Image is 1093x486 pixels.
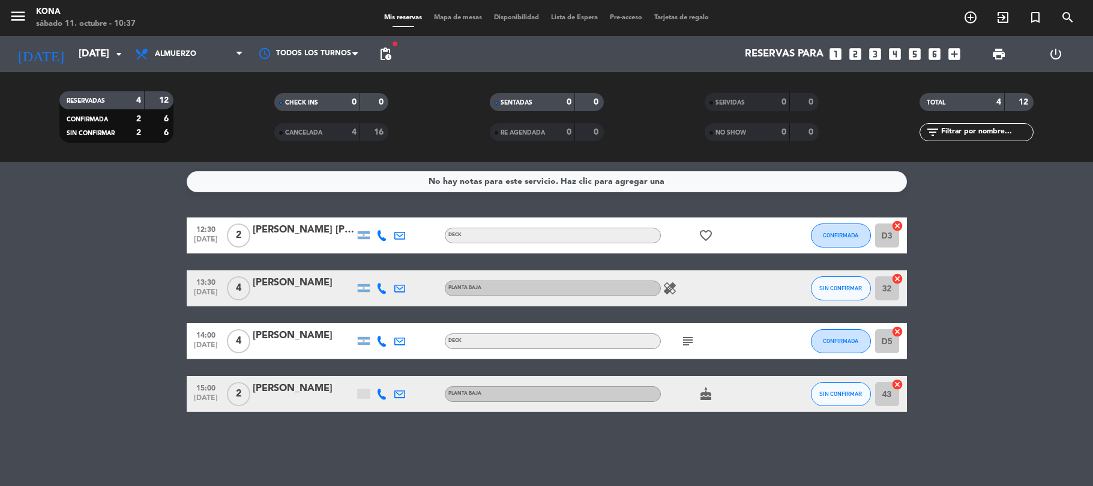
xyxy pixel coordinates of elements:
span: print [992,47,1006,61]
strong: 4 [352,128,357,136]
button: CONFIRMADA [811,329,871,353]
strong: 0 [781,128,786,136]
i: looks_two [848,46,863,62]
span: SERVIDAS [715,100,745,106]
i: favorite_border [699,228,713,243]
span: 4 [227,276,250,300]
span: SENTADAS [501,100,532,106]
div: [PERSON_NAME] [253,328,355,344]
span: Tarjetas de regalo [648,14,715,21]
span: 14:00 [191,327,221,341]
span: pending_actions [378,47,393,61]
span: CANCELADA [285,130,322,136]
span: [DATE] [191,235,221,249]
i: filter_list [926,125,940,139]
span: PLANTA BAJA [448,391,481,396]
i: [DATE] [9,41,73,67]
span: DECK [448,338,462,343]
span: 2 [227,223,250,248]
span: CONFIRMADA [823,338,858,344]
i: menu [9,7,27,25]
i: turned_in_not [1028,10,1043,25]
span: DECK [448,232,462,237]
i: cancel [891,273,903,285]
span: [DATE] [191,341,221,355]
span: 2 [227,382,250,406]
span: Lista de Espera [545,14,604,21]
span: fiber_manual_record [391,40,399,47]
span: CONFIRMADA [823,232,858,238]
strong: 6 [164,129,171,137]
span: 13:30 [191,275,221,288]
span: CONFIRMADA [67,117,108,123]
i: looks_6 [927,46,942,62]
span: Mis reservas [378,14,428,21]
div: LOG OUT [1027,36,1084,72]
strong: 12 [1019,98,1031,106]
span: TOTAL [927,100,945,106]
i: cancel [891,220,903,232]
i: subject [681,334,695,348]
span: 12:30 [191,222,221,235]
span: SIN CONFIRMAR [819,390,862,397]
i: cancel [891,378,903,390]
span: Reservas para [745,49,824,60]
strong: 4 [136,96,141,105]
strong: 12 [159,96,171,105]
span: RE AGENDADA [501,130,545,136]
div: [PERSON_NAME] [253,381,355,396]
i: exit_to_app [996,10,1010,25]
button: SIN CONFIRMAR [811,276,871,300]
strong: 4 [996,98,1001,106]
strong: 0 [567,128,571,136]
span: Mapa de mesas [428,14,488,21]
i: cancel [891,326,903,338]
strong: 0 [567,98,571,106]
button: SIN CONFIRMAR [811,382,871,406]
strong: 0 [808,98,816,106]
div: Kona [36,6,136,18]
i: cake [699,387,713,401]
i: search [1061,10,1075,25]
strong: 0 [808,128,816,136]
i: looks_3 [867,46,883,62]
i: healing [663,281,677,296]
i: add_circle_outline [963,10,978,25]
strong: 0 [594,128,601,136]
strong: 0 [594,98,601,106]
span: Pre-acceso [604,14,648,21]
span: RESERVADAS [67,98,105,104]
span: 4 [227,329,250,353]
span: SIN CONFIRMAR [819,285,862,291]
button: CONFIRMADA [811,223,871,248]
div: [PERSON_NAME] [PERSON_NAME] [253,222,355,238]
div: No hay notas para este servicio. Haz clic para agregar una [429,175,664,189]
span: Almuerzo [155,50,196,58]
i: power_settings_new [1049,47,1063,61]
strong: 2 [136,115,141,123]
i: looks_one [828,46,843,62]
i: arrow_drop_down [112,47,126,61]
span: CHECK INS [285,100,318,106]
i: add_box [947,46,962,62]
strong: 0 [379,98,386,106]
strong: 0 [352,98,357,106]
div: [PERSON_NAME] [253,275,355,291]
span: [DATE] [191,394,221,408]
span: [DATE] [191,288,221,302]
span: Disponibilidad [488,14,545,21]
strong: 0 [781,98,786,106]
div: sábado 11. octubre - 10:37 [36,18,136,30]
strong: 16 [374,128,386,136]
input: Filtrar por nombre... [940,126,1033,139]
span: SIN CONFIRMAR [67,130,115,136]
i: looks_4 [887,46,903,62]
strong: 6 [164,115,171,123]
strong: 2 [136,129,141,137]
span: PLANTA BAJA [448,285,481,290]
button: menu [9,7,27,29]
span: 15:00 [191,380,221,394]
i: looks_5 [907,46,923,62]
span: NO SHOW [715,130,746,136]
